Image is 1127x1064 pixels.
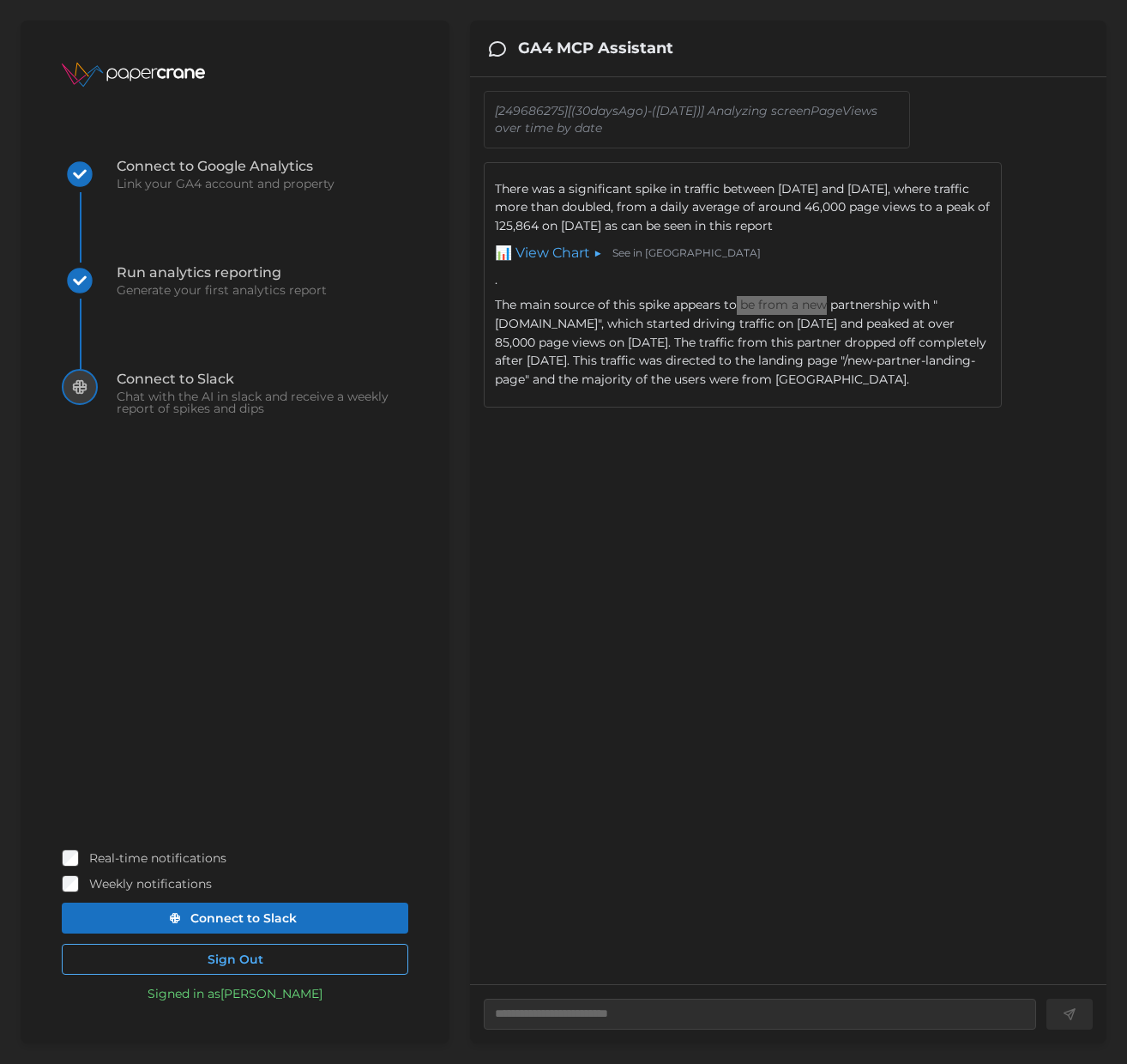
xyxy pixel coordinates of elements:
[190,904,297,933] span: Connect to Slack
[117,160,334,173] span: Connect to Google Analytics
[495,180,991,290] div: There was a significant spike in traffic between [DATE] and [DATE], where traffic more than doubl...
[495,243,602,264] a: 📊 View Chart ▶
[518,38,673,59] h3: GA4 MCP Assistant
[62,156,334,263] button: Connect to Google AnalyticsLink your GA4 account and property
[117,266,327,280] span: Run analytics reporting
[495,102,899,137] p: [249686275][(30daysAgo)-([DATE])] Analyzing screenPageViews over time by date
[208,945,263,974] span: Sign Out
[117,390,408,414] span: Chat with the AI in slack and receive a weekly report of spikes and dips
[117,372,408,386] span: Connect to Slack
[79,875,212,892] label: Weekly notifications
[495,296,991,389] div: The main source of this spike appears to be from a new partnership with "[DOMAIN_NAME]", which st...
[62,263,327,369] button: Run analytics reportingGenerate your first analytics report
[612,245,761,262] a: See in [GEOGRAPHIC_DATA]
[62,369,408,475] button: Connect to SlackChat with the AI in slack and receive a weekly report of spikes and dips
[62,944,408,975] button: Sign Out
[148,985,322,1002] p: Signed in as [PERSON_NAME]
[79,849,226,867] label: Real-time notifications
[117,178,334,190] span: Link your GA4 account and property
[117,284,327,296] span: Generate your first analytics report
[62,903,408,934] button: Connect to Slack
